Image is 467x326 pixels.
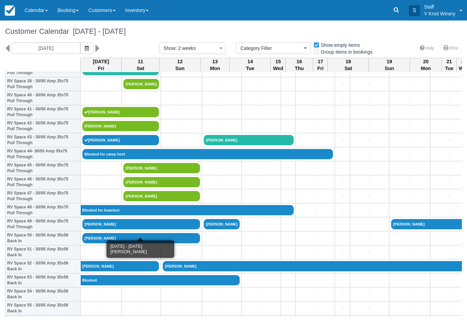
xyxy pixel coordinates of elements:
a: + [283,277,294,284]
a: + [163,95,200,102]
a: + [283,81,294,88]
a: [PERSON_NAME] [82,107,159,117]
a: + [283,221,294,228]
a: [PERSON_NAME] [82,219,200,229]
a: + [243,95,279,102]
a: + [352,81,387,88]
a: + [123,291,159,298]
a: + [337,221,348,228]
a: + [297,305,333,312]
a: + [352,277,387,284]
a: + [391,179,428,186]
a: + [243,235,279,242]
a: + [391,305,428,312]
th: 15 Wed [271,58,285,72]
a: + [391,81,428,88]
a: + [391,151,428,158]
a: + [337,277,348,284]
a: + [337,151,348,158]
a: + [204,193,239,200]
a: Blocked for camp host [82,149,333,159]
a: + [391,165,428,172]
a: + [297,165,333,172]
a: + [163,137,200,144]
a: + [337,207,348,214]
a: + [297,95,333,102]
th: [DATE] Fri [81,58,122,72]
a: + [243,221,279,228]
a: [PERSON_NAME] [82,135,159,145]
button: Show: 2 weeks [159,42,226,54]
a: + [82,305,120,312]
a: + [82,249,120,256]
a: + [352,193,387,200]
th: RV Space 47 - 30/50 Amp 35x75 Pull Through [5,189,81,203]
a: + [297,179,333,186]
th: RV Space 54 - 30/50 Amp 35x58 Back In [5,287,81,301]
label: Show empty items [313,40,364,50]
th: RV Space 50 - 30/50 Amp 35x58 Back In [5,231,81,245]
a: + [243,305,279,312]
th: 21 Tue [442,58,456,72]
a: + [391,235,428,242]
a: + [297,137,333,144]
span: Show empty items [313,42,365,47]
a: + [243,249,279,256]
a: + [352,235,387,242]
a: + [204,109,239,116]
th: RV Space 43 - 30/50 Amp 35x75 Pull Through [5,133,81,147]
a: + [243,277,279,284]
a: + [283,165,294,172]
a: + [163,81,200,88]
a: + [243,109,279,116]
span: : 2 weeks [175,45,196,51]
p: Staff [424,3,455,10]
a: + [391,109,428,116]
th: RV Space 45 - 30/50 Amp 35x75 Pull Through [5,161,81,175]
a: + [337,249,348,256]
a: [PERSON_NAME] [123,79,159,89]
span: Category Filter [240,45,302,52]
a: [PERSON_NAME] [204,135,294,145]
a: Help [416,43,438,53]
a: + [82,179,120,186]
a: + [283,123,294,130]
a: + [391,277,428,284]
a: Print [439,43,462,53]
a: + [297,123,333,130]
a: [PERSON_NAME] [123,177,200,187]
a: + [204,123,239,130]
th: RV Space 41 - 30/50 Amp 35x75 Pull Through [5,105,81,119]
a: + [204,249,239,256]
a: + [283,179,294,186]
a: + [391,291,428,298]
a: + [337,305,348,312]
img: checkfront-main-nav-mini-logo.png [5,5,15,16]
a: + [123,249,159,256]
a: + [163,109,200,116]
a: + [337,193,348,200]
a: + [297,81,333,88]
th: 16 Thu [285,58,313,72]
a: + [352,207,387,214]
a: + [391,137,428,144]
a: + [297,291,333,298]
a: + [352,305,387,312]
a: Blocked for hoastest [81,205,294,215]
a: + [243,81,279,88]
th: RV Space 40 - 30/50 Amp 35x75 Pull Through [5,91,81,105]
a: + [352,109,387,116]
a: + [243,123,279,130]
a: + [82,193,120,200]
a: + [337,165,348,172]
th: RV Space 55 - 30/50 Amp 35x58 Back In [5,301,81,315]
th: RV Space 42 - 30/50 Amp 35x75 Pull Through [5,119,81,133]
a: + [243,193,279,200]
a: + [82,81,120,88]
a: + [297,109,333,116]
a: + [337,235,348,242]
a: + [391,123,428,130]
a: + [337,137,348,144]
th: RV Space 44- 30/50 Amp 35x75 Pull Through [5,147,81,161]
a: + [243,165,279,172]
